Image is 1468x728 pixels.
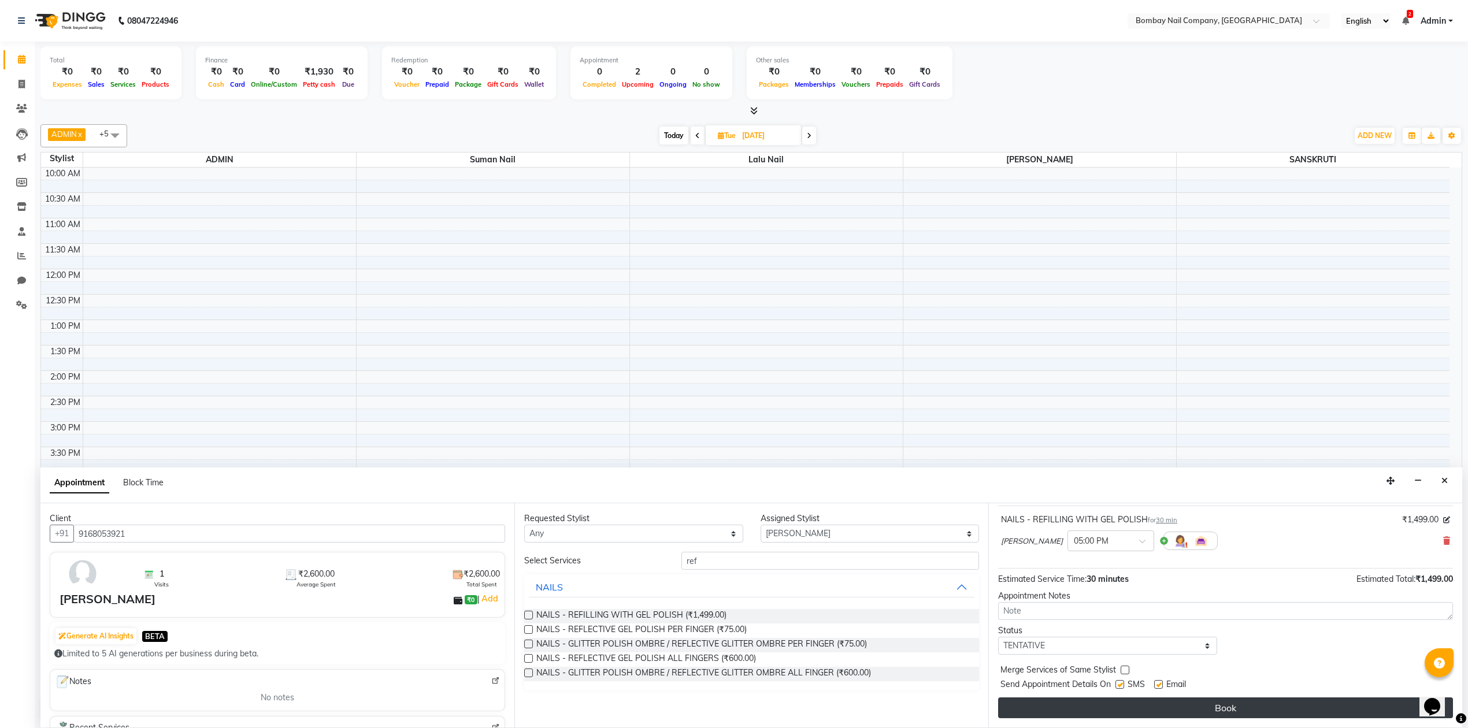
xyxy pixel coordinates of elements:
[77,129,82,139] a: x
[338,65,358,79] div: ₹0
[657,80,689,88] span: Ongoing
[248,80,300,88] span: Online/Custom
[1001,514,1177,526] div: NAILS - REFILLING WITH GEL POLISH
[66,557,99,590] img: avatar
[529,577,974,597] button: NAILS
[998,574,1087,584] span: Estimated Service Time:
[1358,131,1392,140] span: ADD NEW
[227,80,248,88] span: Card
[657,65,689,79] div: 0
[464,568,500,580] span: ₹2,600.00
[619,65,657,79] div: 2
[55,628,136,644] button: Generate AI Insights
[43,244,83,256] div: 11:30 AM
[484,80,521,88] span: Gift Cards
[154,580,169,589] span: Visits
[1194,534,1208,548] img: Interior.png
[1356,574,1415,584] span: Estimated Total:
[761,512,980,525] div: Assigned Stylist
[465,595,477,604] span: ₹0
[903,153,1176,167] span: [PERSON_NAME]
[516,555,673,567] div: Select Services
[422,65,452,79] div: ₹0
[300,80,338,88] span: Petty cash
[123,477,164,488] span: Block Time
[1156,516,1177,524] span: 30 min
[1436,472,1453,490] button: Close
[998,697,1453,718] button: Book
[48,371,83,383] div: 2:00 PM
[1001,536,1063,547] span: [PERSON_NAME]
[1421,15,1446,27] span: Admin
[536,609,726,623] span: NAILS - REFILLING WITH GEL POLISH (₹1,499.00)
[43,168,83,180] div: 10:00 AM
[422,80,452,88] span: Prepaid
[227,65,248,79] div: ₹0
[205,65,227,79] div: ₹0
[73,525,505,543] input: Search by Name/Mobile/Email/Code
[580,80,619,88] span: Completed
[756,55,943,65] div: Other sales
[139,65,172,79] div: ₹0
[48,346,83,358] div: 1:30 PM
[160,568,164,580] span: 1
[580,55,723,65] div: Appointment
[521,65,547,79] div: ₹0
[1407,10,1413,18] span: 2
[689,80,723,88] span: No show
[391,65,422,79] div: ₹0
[48,422,83,434] div: 3:00 PM
[536,580,563,594] div: NAILS
[619,80,657,88] span: Upcoming
[43,295,83,307] div: 12:30 PM
[1166,678,1186,693] span: Email
[715,131,739,140] span: Tue
[51,129,77,139] span: ADMIN
[391,80,422,88] span: Voucher
[1173,534,1187,548] img: Hairdresser.png
[477,592,500,606] span: |
[339,80,357,88] span: Due
[756,65,792,79] div: ₹0
[480,592,500,606] a: Add
[43,193,83,205] div: 10:30 AM
[99,129,117,138] span: +5
[357,153,629,167] span: Suman Nail
[60,590,155,608] div: [PERSON_NAME]
[205,80,227,88] span: Cash
[681,552,979,570] input: Search by service name
[55,674,91,689] span: Notes
[107,80,139,88] span: Services
[50,512,505,525] div: Client
[83,153,356,167] span: ADMIN
[998,625,1217,637] div: Status
[1000,678,1111,693] span: Send Appointment Details On
[1419,682,1456,716] iframe: chat widget
[54,648,501,660] div: Limited to 5 AI generations per business during beta.
[48,320,83,332] div: 1:00 PM
[48,396,83,408] div: 2:30 PM
[466,580,497,589] span: Total Spent
[1355,128,1395,144] button: ADD NEW
[50,473,109,493] span: Appointment
[107,65,139,79] div: ₹0
[85,80,107,88] span: Sales
[139,80,172,88] span: Products
[248,65,300,79] div: ₹0
[906,65,943,79] div: ₹0
[29,5,109,37] img: logo
[1402,514,1439,526] span: ₹1,499.00
[536,623,747,638] span: NAILS - REFLECTIVE GEL POLISH PER FINGER (₹75.00)
[839,65,873,79] div: ₹0
[127,5,178,37] b: 08047224946
[659,127,688,144] span: Today
[50,525,74,543] button: +91
[1128,678,1145,693] span: SMS
[524,512,743,525] div: Requested Stylist
[630,153,903,167] span: Lalu Nail
[452,65,484,79] div: ₹0
[484,65,521,79] div: ₹0
[998,590,1453,602] div: Appointment Notes
[43,218,83,231] div: 11:00 AM
[1000,664,1116,678] span: Merge Services of Same Stylist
